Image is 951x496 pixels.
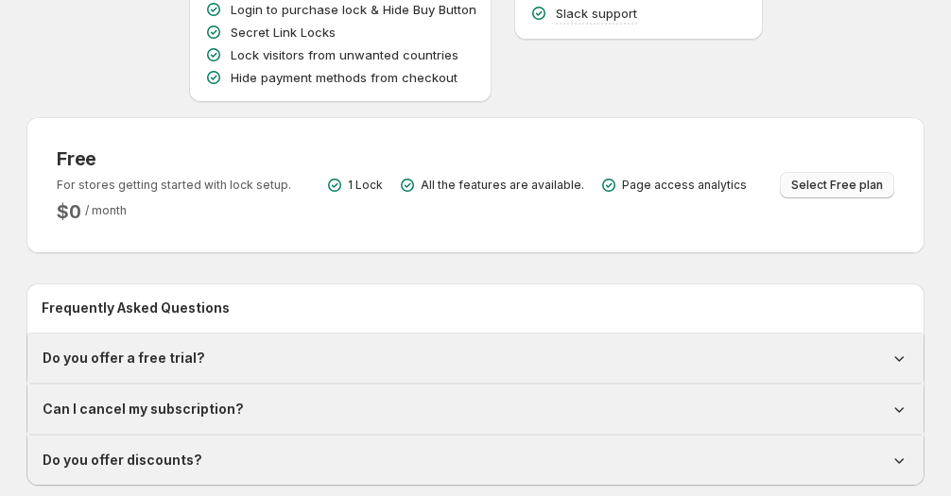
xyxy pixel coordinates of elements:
span: / month [85,203,127,217]
p: Secret Link Locks [231,23,336,42]
p: Hide payment methods from checkout [231,68,458,87]
button: Select Free plan [780,172,894,198]
h2: $ 0 [57,200,81,223]
h2: Frequently Asked Questions [42,299,909,317]
p: For stores getting started with lock setup. [57,178,291,193]
h1: Do you offer discounts? [43,451,202,470]
h1: Do you offer a free trial? [43,349,205,368]
h1: Can I cancel my subscription? [43,400,244,419]
h3: Free [57,147,291,170]
p: 1 Lock [348,178,383,193]
p: All the features are available. [421,178,584,193]
span: Select Free plan [791,178,883,193]
p: Slack support [556,4,637,23]
p: Page access analytics [622,178,747,193]
p: Lock visitors from unwanted countries [231,45,458,64]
